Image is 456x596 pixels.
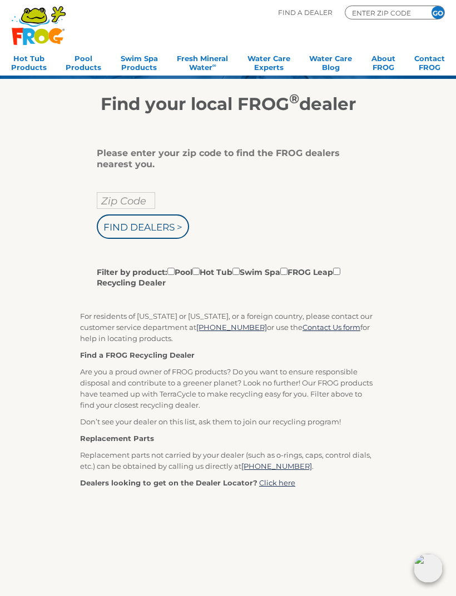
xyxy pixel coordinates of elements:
[196,323,267,332] a: [PHONE_NUMBER]
[97,148,351,170] div: Please enter your zip code to find the FROG dealers nearest you.
[80,434,154,443] strong: Replacement Parts
[11,51,47,73] a: Hot TubProducts
[6,93,450,114] h2: Find your local FROG dealer
[333,268,340,275] input: Filter by product:PoolHot TubSwim SpaFROG LeapRecycling Dealer
[280,268,288,275] input: Filter by product:PoolHot TubSwim SpaFROG LeapRecycling Dealer
[309,51,352,73] a: Water CareBlog
[247,51,290,73] a: Water CareExperts
[97,266,351,288] label: Filter by product: Pool Hot Tub Swim Spa FROG Leap Recycling Dealer
[80,350,195,359] strong: Find a FROG Recycling Dealer
[278,6,333,19] p: Find A Dealer
[80,366,376,410] p: Are you a proud owner of FROG products? Do you want to ensure responsible disposal and contribute...
[259,478,295,487] a: Click here
[232,268,240,275] input: Filter by product:PoolHot TubSwim SpaFROG LeapRecycling Dealer
[414,554,443,583] img: openIcon
[167,268,175,275] input: Filter by product:PoolHot TubSwim SpaFROG LeapRecycling Dealer
[212,62,216,68] sup: ∞
[414,51,445,73] a: ContactFROG
[303,323,360,332] a: Contact Us form
[80,416,376,427] p: Don’t see your dealer on this list, ask them to join our recycling program!
[177,51,228,73] a: Fresh MineralWater∞
[351,8,418,18] input: Zip Code Form
[80,449,376,472] p: Replacement parts not carried by your dealer (such as o-rings, caps, control dials, etc.) can be ...
[241,462,312,470] a: [PHONE_NUMBER]
[192,268,200,275] input: Filter by product:PoolHot TubSwim SpaFROG LeapRecycling Dealer
[371,51,395,73] a: AboutFROG
[97,214,189,239] input: Find Dealers >
[80,478,257,487] strong: Dealers looking to get on the Dealer Locator?
[66,51,101,73] a: PoolProducts
[289,91,299,107] sup: ®
[80,310,376,344] p: For residents of [US_STATE] or [US_STATE], or a foreign country, please contact our customer serv...
[432,6,444,19] input: GO
[121,51,158,73] a: Swim SpaProducts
